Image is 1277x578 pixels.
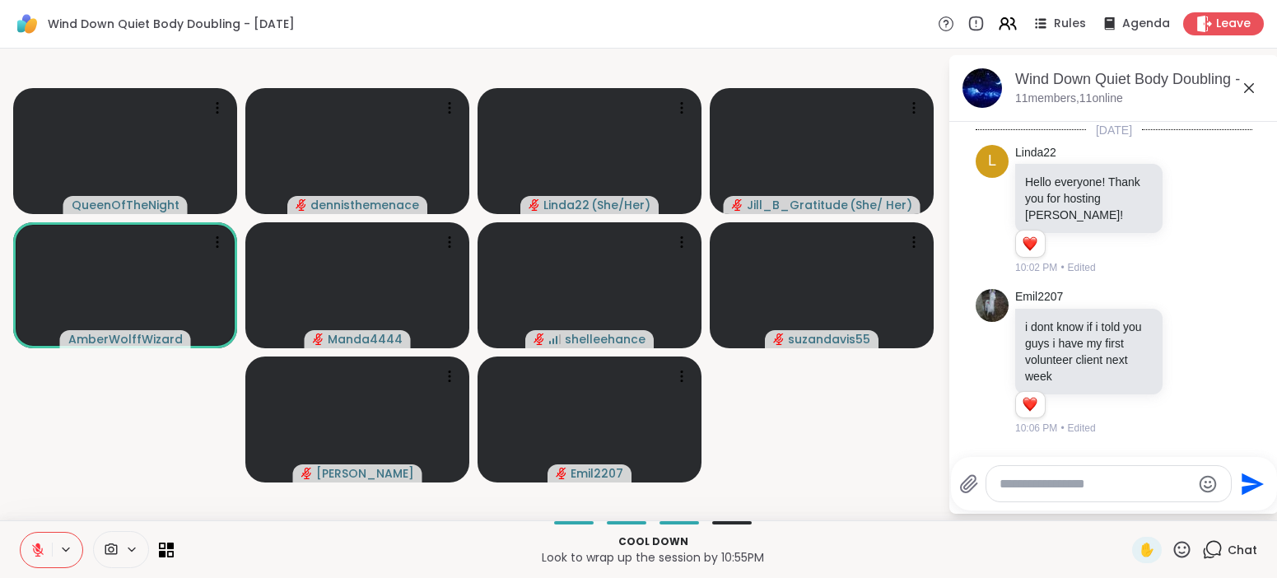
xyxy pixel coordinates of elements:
p: 11 members, 11 online [1015,91,1123,107]
span: [DATE] [1086,122,1142,138]
span: audio-muted [534,333,545,345]
span: audio-muted [773,333,785,345]
span: dennisthemenace [310,197,419,213]
a: Emil2207 [1015,289,1063,305]
img: https://sharewell-space-live.sfo3.digitaloceanspaces.com/user-generated/533e235e-f4e9-42f3-ab5a-1... [976,289,1009,322]
button: Reactions: love [1021,237,1038,250]
span: Leave [1216,16,1251,32]
span: • [1060,260,1064,275]
span: 10:06 PM [1015,421,1057,436]
img: ShareWell Logomark [13,10,41,38]
span: shelleehance [565,331,645,347]
span: audio-muted [296,199,307,211]
span: audio-muted [529,199,540,211]
span: Linda22 [543,197,590,213]
button: Emoji picker [1198,474,1218,494]
span: ( She/Her ) [591,197,650,213]
img: Wind Down Quiet Body Doubling - Tuesday, Oct 14 [962,68,1002,108]
span: Jill_B_Gratitude [747,197,848,213]
span: 10:02 PM [1015,260,1057,275]
p: Look to wrap up the session by 10:55PM [184,549,1122,566]
span: audio-muted [556,468,567,479]
textarea: Type your message [1000,476,1191,492]
span: AmberWolffWizard [68,331,183,347]
p: i dont know if i told you guys i have my first volunteer client next week [1025,319,1153,385]
p: Cool down [184,534,1122,549]
span: audio-muted [732,199,743,211]
button: Reactions: love [1021,399,1038,412]
span: Wind Down Quiet Body Doubling - [DATE] [48,16,295,32]
div: Reaction list [1016,392,1045,418]
span: audio-muted [313,333,324,345]
span: Emil2207 [571,465,623,482]
span: [PERSON_NAME] [316,465,414,482]
div: Reaction list [1016,231,1045,257]
span: Agenda [1122,16,1170,32]
a: Linda22 [1015,145,1056,161]
span: Rules [1054,16,1086,32]
div: Wind Down Quiet Body Doubling - [DATE] [1015,69,1265,90]
span: Chat [1228,542,1257,558]
span: audio-muted [301,468,313,479]
span: • [1060,421,1064,436]
span: ✋ [1139,540,1155,560]
span: Edited [1068,421,1096,436]
span: ( She/ Her ) [850,197,912,213]
p: Hello everyone! Thank you for hosting [PERSON_NAME]! [1025,174,1153,223]
span: suzandavis55 [788,331,870,347]
span: QueenOfTheNight [72,197,179,213]
button: Send [1232,465,1269,502]
span: L [988,150,996,172]
span: Manda4444 [328,331,403,347]
span: Edited [1068,260,1096,275]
